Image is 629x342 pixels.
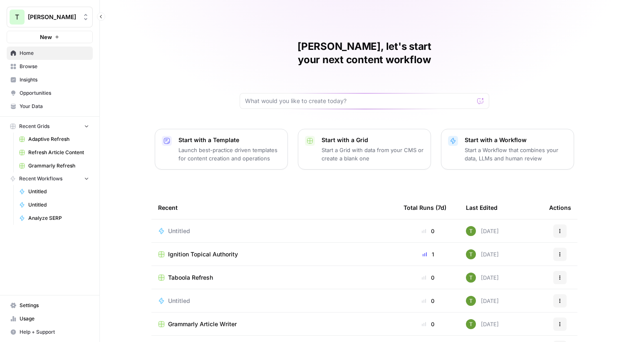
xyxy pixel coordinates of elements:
h1: [PERSON_NAME], let's start your next content workflow [240,40,489,66]
a: Insights [7,73,93,86]
div: [DATE] [466,296,499,306]
a: Home [7,47,93,60]
a: Analyze SERP [15,212,93,225]
span: [PERSON_NAME] [28,13,78,21]
div: 0 [404,320,453,328]
span: Untitled [168,227,190,235]
span: T [15,12,19,22]
span: Untitled [28,201,89,209]
span: Grammarly Refresh [28,162,89,170]
span: New [40,33,52,41]
span: Settings [20,302,89,309]
a: Opportunities [7,86,93,100]
a: Adaptive Refresh [15,133,93,146]
div: [DATE] [466,319,499,329]
a: Grammarly Article Writer [158,320,390,328]
a: Untitled [158,297,390,305]
span: Ignition Topical Authority [168,250,238,258]
a: Usage [7,312,93,325]
span: Untitled [168,297,190,305]
div: 0 [404,227,453,235]
p: Start a Grid with data from your CMS or create a blank one [322,146,424,162]
span: Opportunities [20,89,89,97]
input: What would you like to create today? [245,97,474,105]
span: Grammarly Article Writer [168,320,237,328]
button: Workspace: Travis Demo [7,7,93,27]
span: Usage [20,315,89,322]
div: Last Edited [466,196,498,219]
span: Refresh Article Content [28,149,89,156]
span: Taboola Refresh [168,273,213,282]
a: Browse [7,60,93,73]
button: Start with a TemplateLaunch best-practice driven templates for content creation and operations [155,129,288,170]
p: Start with a Grid [322,136,424,144]
button: New [7,31,93,43]
span: Insights [20,76,89,84]
a: Refresh Article Content [15,146,93,159]
span: Recent Workflows [19,175,62,182]
img: yba7bbzze900hr86j8rqqvfn473j [466,319,476,329]
span: Adaptive Refresh [28,135,89,143]
a: Ignition Topical Authority [158,250,390,258]
div: 0 [404,297,453,305]
a: Untitled [158,227,390,235]
span: Browse [20,63,89,70]
button: Recent Workflows [7,172,93,185]
a: Untitled [15,198,93,212]
img: yba7bbzze900hr86j8rqqvfn473j [466,249,476,259]
button: Recent Grids [7,120,93,133]
div: [DATE] [466,273,499,283]
div: 1 [404,250,453,258]
div: [DATE] [466,226,499,236]
div: Actions [549,196,571,219]
img: yba7bbzze900hr86j8rqqvfn473j [466,226,476,236]
p: Launch best-practice driven templates for content creation and operations [178,146,281,162]
span: Analyze SERP [28,214,89,222]
a: Settings [7,299,93,312]
img: yba7bbzze900hr86j8rqqvfn473j [466,296,476,306]
p: Start a Workflow that combines your data, LLMs and human review [465,146,567,162]
img: yba7bbzze900hr86j8rqqvfn473j [466,273,476,283]
button: Help + Support [7,325,93,339]
span: Home [20,49,89,57]
p: Start with a Workflow [465,136,567,144]
p: Start with a Template [178,136,281,144]
div: [DATE] [466,249,499,259]
div: Total Runs (7d) [404,196,446,219]
span: Your Data [20,103,89,110]
button: Start with a GridStart a Grid with data from your CMS or create a blank one [298,129,431,170]
a: Grammarly Refresh [15,159,93,172]
span: Help + Support [20,328,89,336]
div: Recent [158,196,390,219]
a: Untitled [15,185,93,198]
a: Taboola Refresh [158,273,390,282]
a: Your Data [7,100,93,113]
div: 0 [404,273,453,282]
span: Recent Grids [19,123,50,130]
span: Untitled [28,188,89,195]
button: Start with a WorkflowStart a Workflow that combines your data, LLMs and human review [441,129,574,170]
